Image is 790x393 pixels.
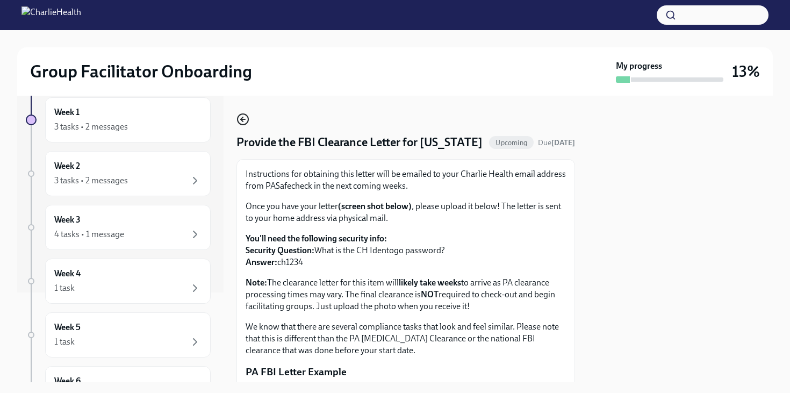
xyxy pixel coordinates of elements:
[551,138,575,147] strong: [DATE]
[26,259,211,304] a: Week 41 task
[26,151,211,196] a: Week 23 tasks • 2 messages
[246,245,314,255] strong: Security Question:
[246,365,566,379] p: PA FBI Letter Example
[421,289,439,299] strong: NOT
[489,139,534,147] span: Upcoming
[246,277,267,288] strong: Note:
[246,233,566,268] p: What is the CH Identogo password? ch1234
[246,233,387,244] strong: You'll need the following security info:
[246,201,566,224] p: Once you have your letter , please upload it below! The letter is sent to your home address via p...
[54,160,80,172] h6: Week 2
[54,282,75,294] div: 1 task
[54,268,81,280] h6: Week 4
[26,97,211,142] a: Week 13 tasks • 2 messages
[732,62,760,81] h3: 13%
[246,277,566,312] p: The clearance letter for this item will to arrive as PA clearance processing times may vary. The ...
[538,138,575,148] span: October 8th, 2025 09:00
[338,201,412,211] strong: (screen shot below)
[54,336,75,348] div: 1 task
[616,60,662,72] strong: My progress
[236,134,483,151] h4: Provide the FBI Clearance Letter for [US_STATE]
[399,277,461,288] strong: likely take weeks
[26,205,211,250] a: Week 34 tasks • 1 message
[246,257,277,267] strong: Answer:
[54,214,81,226] h6: Week 3
[54,175,128,187] div: 3 tasks • 2 messages
[246,321,566,356] p: We know that there are several compliance tasks that look and feel similar. Please note that this...
[54,321,81,333] h6: Week 5
[246,168,566,192] p: Instructions for obtaining this letter will be emailed to your Charlie Health email address from ...
[54,375,81,387] h6: Week 6
[54,121,128,133] div: 3 tasks • 2 messages
[54,228,124,240] div: 4 tasks • 1 message
[30,61,252,82] h2: Group Facilitator Onboarding
[21,6,81,24] img: CharlieHealth
[54,106,80,118] h6: Week 1
[538,138,575,147] span: Due
[26,312,211,358] a: Week 51 task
